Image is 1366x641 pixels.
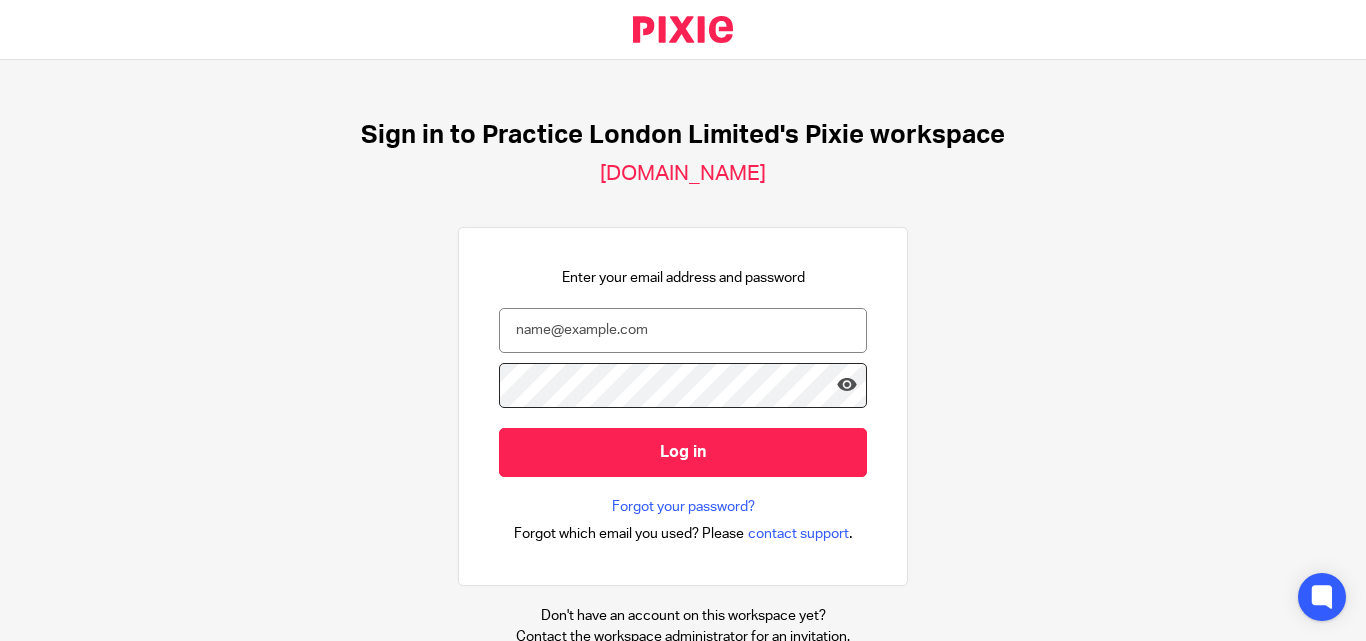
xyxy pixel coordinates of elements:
span: contact support [748,524,849,544]
h2: [DOMAIN_NAME] [600,161,766,187]
p: Enter your email address and password [562,268,805,288]
input: name@example.com [499,308,867,353]
p: Don't have an account on this workspace yet? [516,606,850,626]
h1: Sign in to Practice London Limited's Pixie workspace [361,120,1005,151]
a: Forgot your password? [612,497,755,517]
div: . [514,522,853,545]
input: Log in [499,428,867,477]
span: Forgot which email you used? Please [514,524,744,544]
